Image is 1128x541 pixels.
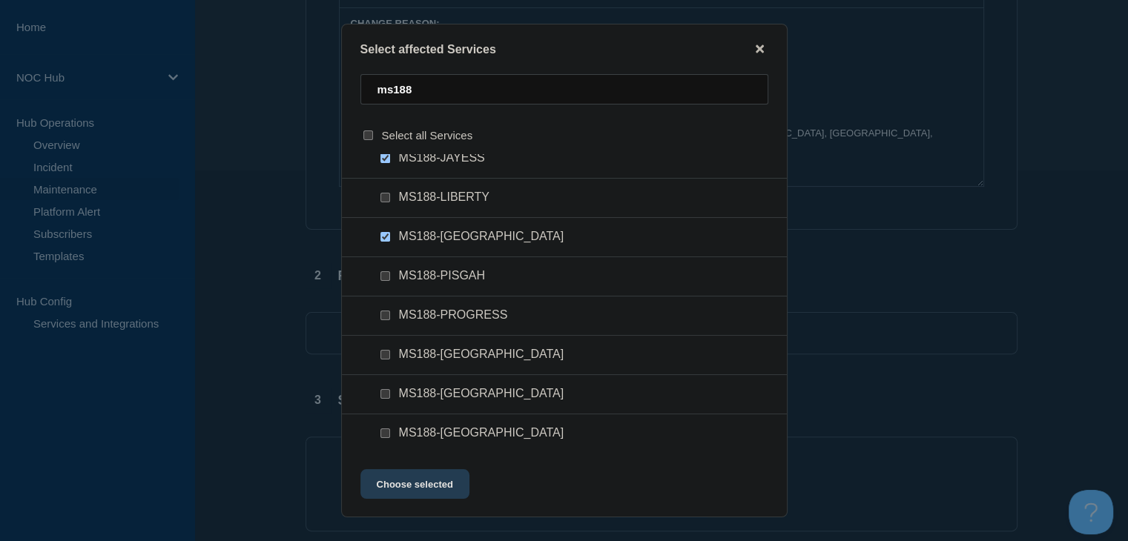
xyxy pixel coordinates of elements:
input: MS188-LIBERTY checkbox [380,193,390,202]
span: MS188-PROGRESS [399,308,508,323]
button: Choose selected [360,469,469,499]
input: MS188-TYLERTOWN checkbox [380,428,390,438]
span: MS188-JAYESS [399,151,485,166]
span: MS188-[GEOGRAPHIC_DATA] [399,426,564,441]
input: MS188-NORFIELD checkbox [380,232,390,242]
span: MS188-PISGAH [399,269,485,284]
span: MS188-[GEOGRAPHIC_DATA] [399,387,564,402]
input: select all checkbox [363,130,373,140]
div: Select affected Services [342,42,787,56]
span: MS188-LIBERTY [399,190,489,205]
input: MS188-SALEM checkbox [380,350,390,359]
input: Search [360,74,768,104]
button: close button [751,42,768,56]
span: Select all Services [382,129,473,142]
span: MS188-[GEOGRAPHIC_DATA] [399,348,564,362]
input: MS188-PISGAH checkbox [380,271,390,281]
span: MS188-[GEOGRAPHIC_DATA] [399,230,564,245]
input: MS188-PROGRESS checkbox [380,311,390,320]
input: MS188-SMITHDALE checkbox [380,389,390,399]
input: MS188-JAYESS checkbox [380,153,390,163]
